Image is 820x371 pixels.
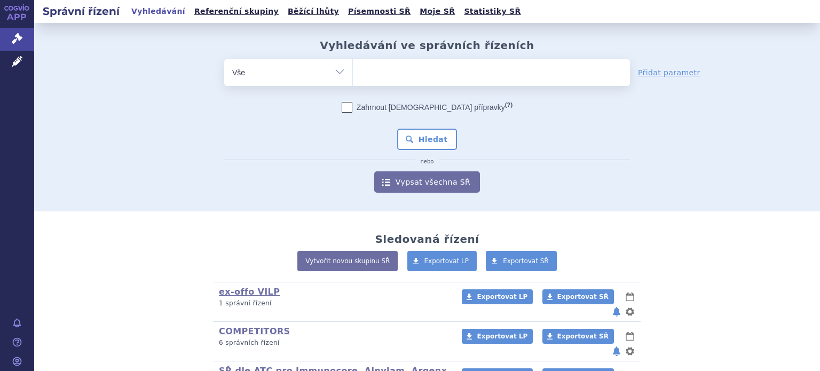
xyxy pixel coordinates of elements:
[34,4,128,19] h2: Správní řízení
[424,257,469,265] span: Exportovat LP
[461,4,524,19] a: Statistiky SŘ
[477,333,527,340] span: Exportovat LP
[128,4,188,19] a: Vyhledávání
[297,251,398,271] a: Vytvořit novou skupinu SŘ
[285,4,342,19] a: Běžící lhůty
[320,39,534,52] h2: Vyhledávání ve správních řízeních
[477,293,527,301] span: Exportovat LP
[505,101,512,108] abbr: (?)
[219,287,280,297] a: ex-offo VILP
[462,289,533,304] a: Exportovat LP
[219,326,290,336] a: COMPETITORS
[625,305,635,318] button: nastavení
[342,102,512,113] label: Zahrnout [DEMOGRAPHIC_DATA] přípravky
[557,293,609,301] span: Exportovat SŘ
[397,129,458,150] button: Hledat
[219,299,448,308] p: 1 správní řízení
[486,251,557,271] a: Exportovat SŘ
[542,329,614,344] a: Exportovat SŘ
[611,305,622,318] button: notifikace
[557,333,609,340] span: Exportovat SŘ
[191,4,282,19] a: Referenční skupiny
[407,251,477,271] a: Exportovat LP
[375,233,479,246] h2: Sledovaná řízení
[542,289,614,304] a: Exportovat SŘ
[374,171,480,193] a: Vypsat všechna SŘ
[219,338,448,348] p: 6 správních řízení
[416,4,458,19] a: Moje SŘ
[345,4,414,19] a: Písemnosti SŘ
[638,67,700,78] a: Přidat parametr
[625,345,635,358] button: nastavení
[462,329,533,344] a: Exportovat LP
[625,290,635,303] button: lhůty
[415,159,439,165] i: nebo
[503,257,549,265] span: Exportovat SŘ
[625,330,635,343] button: lhůty
[611,345,622,358] button: notifikace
